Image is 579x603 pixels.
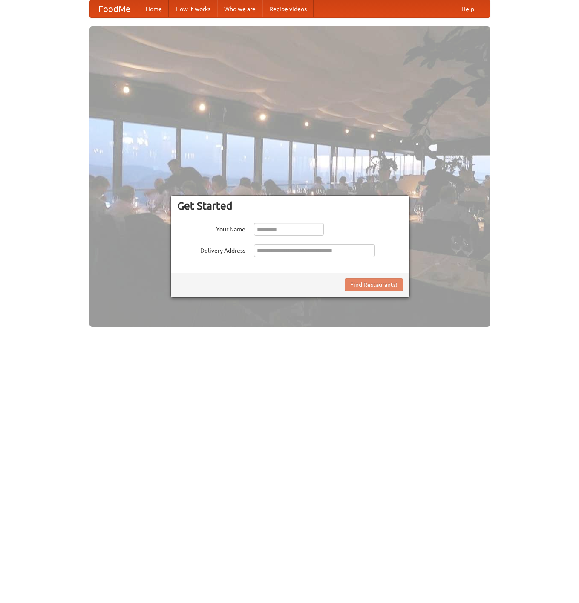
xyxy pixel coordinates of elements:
[177,199,403,212] h3: Get Started
[139,0,169,17] a: Home
[262,0,314,17] a: Recipe videos
[177,223,245,234] label: Your Name
[345,278,403,291] button: Find Restaurants!
[177,244,245,255] label: Delivery Address
[90,0,139,17] a: FoodMe
[169,0,217,17] a: How it works
[455,0,481,17] a: Help
[217,0,262,17] a: Who we are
